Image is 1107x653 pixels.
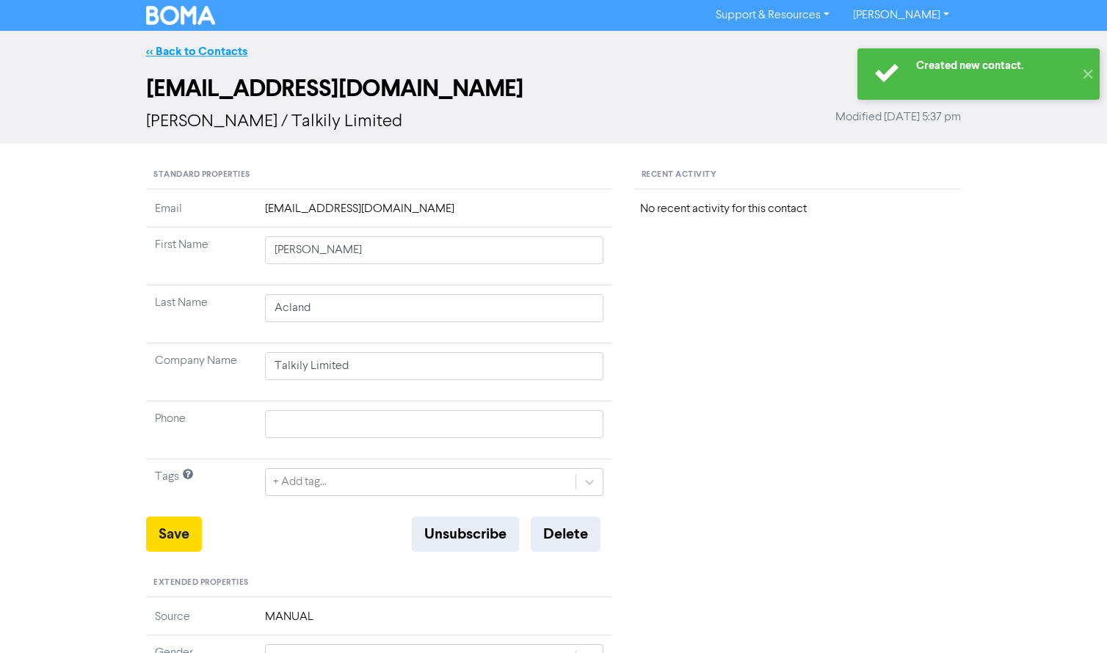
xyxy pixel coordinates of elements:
[273,473,327,491] div: + Add tag...
[146,161,612,189] div: Standard Properties
[146,517,202,552] button: Save
[704,4,841,27] a: Support & Resources
[146,200,256,227] td: Email
[146,75,961,103] h2: [EMAIL_ADDRESS][DOMAIN_NAME]
[835,109,961,126] span: Modified [DATE] 5:37 pm
[256,200,612,227] td: [EMAIL_ADDRESS][DOMAIN_NAME]
[146,608,256,635] td: Source
[146,459,256,517] td: Tags
[634,161,961,189] div: Recent Activity
[146,227,256,285] td: First Name
[412,517,519,552] button: Unsubscribe
[146,113,402,131] span: [PERSON_NAME] / Talkily Limited
[916,58,1074,73] div: Created new contact.
[640,200,955,218] div: No recent activity for this contact
[1034,583,1107,653] iframe: Chat Widget
[146,401,256,459] td: Phone
[531,517,600,552] button: Delete
[146,6,215,25] img: BOMA Logo
[841,4,961,27] a: [PERSON_NAME]
[146,569,612,597] div: Extended Properties
[256,608,612,635] td: MANUAL
[146,285,256,343] td: Last Name
[146,343,256,401] td: Company Name
[146,44,247,59] a: << Back to Contacts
